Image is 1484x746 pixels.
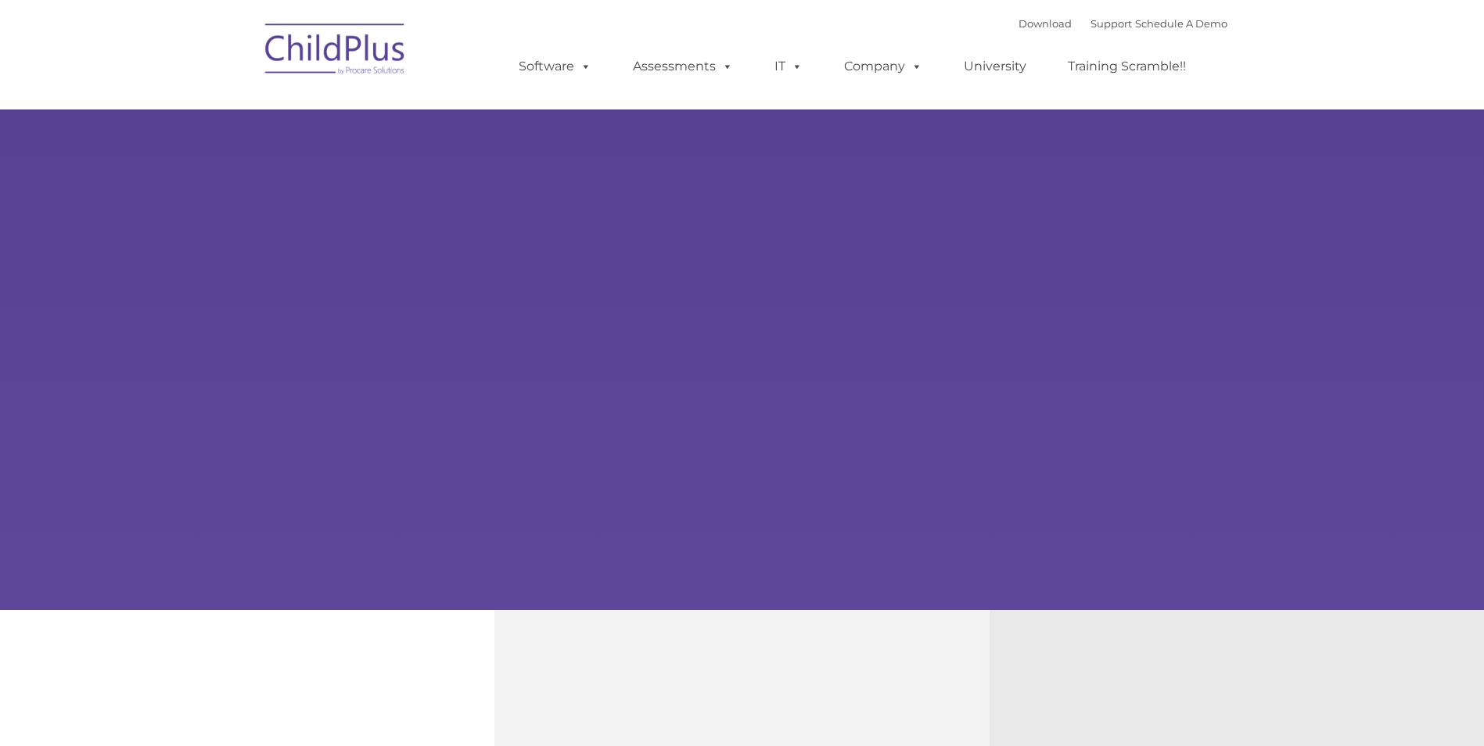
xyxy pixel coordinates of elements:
a: IT [759,51,818,82]
a: Company [828,51,938,82]
img: ChildPlus by Procare Solutions [257,13,414,91]
a: Download [1019,17,1072,30]
a: Schedule A Demo [1135,17,1227,30]
a: Training Scramble!! [1052,51,1202,82]
font: | [1019,17,1227,30]
a: Support [1091,17,1132,30]
a: Assessments [617,51,749,82]
a: University [948,51,1042,82]
a: Software [503,51,607,82]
